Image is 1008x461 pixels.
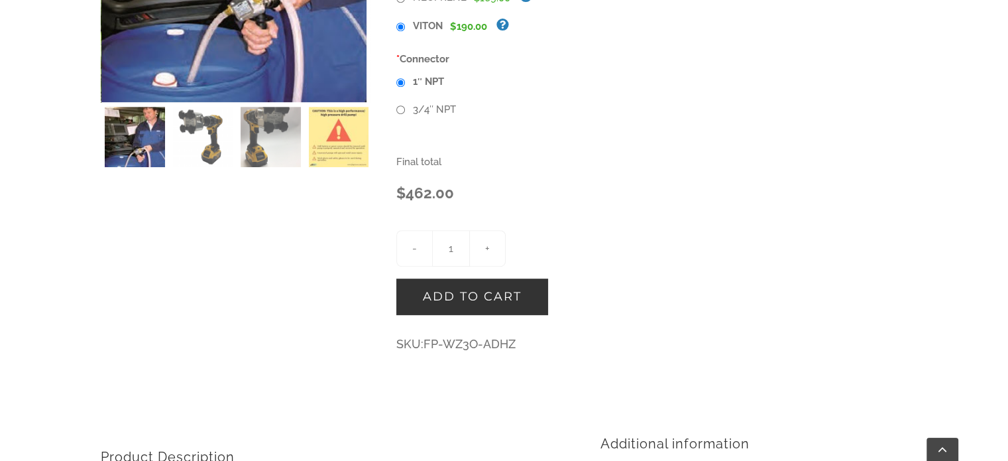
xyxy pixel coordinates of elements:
span: VITON [408,20,443,32]
input: 1″ NPT [396,78,405,87]
input: VITON [396,23,405,31]
span: FP-WZ3O-ADHZ [423,337,516,351]
span: 1″ NPT [408,76,444,88]
dt: Final total [396,151,865,173]
img: 03c302_b832741159d84e9a8e200e11b3ff0de1_mv2-100x100.jpg [309,107,369,167]
img: 03c302_c2591cd6c634422c800e29b072f8964b_mv2_d_1512_2016_s_2-100x100.png [241,107,301,167]
img: zuwa-drill-pump-philadelphia-pa-100x100.jpg [105,107,165,167]
img: 03c302_5a8054b788e043699c12b992adf83586_mv2_d_1512_2016_s_2-100x100.png [173,107,233,167]
input: + [469,230,506,267]
input: Qty [433,230,469,267]
label: Connector [386,48,875,70]
p: SKU: [396,331,865,358]
span: $462.00 [396,176,454,210]
input: 3/4″ NPT [396,105,405,114]
span: 3/4″ NPT [408,103,456,115]
button: Add to cart [396,279,548,315]
span: $190.00 [450,21,487,33]
input: - [396,230,433,267]
h2: Additional information [600,435,907,452]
